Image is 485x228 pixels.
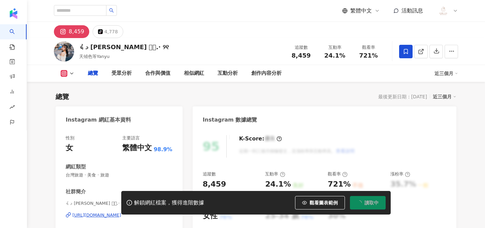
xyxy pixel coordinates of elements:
[310,200,338,205] span: 觀看圖表範例
[390,171,410,177] div: 漲粉率
[350,196,386,209] button: 讀取中
[265,171,285,177] div: 互動率
[56,92,69,101] div: 總覽
[109,8,114,13] span: search
[239,135,282,142] div: K-Score :
[66,163,86,170] div: 網紅類型
[251,69,282,77] div: 創作內容分析
[66,143,73,153] div: 女
[328,179,351,190] div: 721%
[66,172,172,178] span: 台灣旅遊 · 美食 · 旅遊
[401,7,423,14] span: 活動訊息
[66,188,86,195] div: 社群簡介
[9,100,15,116] span: rise
[66,116,131,124] div: Instagram 網紅基本資料
[104,27,118,36] div: 4,778
[292,52,311,59] span: 8,459
[356,44,381,51] div: 觀看率
[433,92,456,101] div: 近三個月
[350,7,372,14] span: 繁體中文
[322,44,348,51] div: 互動率
[145,69,170,77] div: 合作與價值
[434,68,458,79] div: 近三個月
[93,25,123,38] button: 4,778
[328,171,348,177] div: 觀看率
[357,200,362,205] span: loading
[72,212,121,218] div: [URL][DOMAIN_NAME]
[154,146,172,153] span: 98.9%
[203,179,226,190] div: 8,459
[122,143,152,153] div: 繁體中文
[324,52,345,59] span: 24.1%
[79,43,169,51] div: ᡣ𐭩 [PERSON_NAME]︎︎ 𓂃⟡.· ୨୧
[66,135,74,141] div: 性別
[218,69,238,77] div: 互動分析
[88,69,98,77] div: 總覽
[378,94,427,99] div: 最後更新日期：[DATE]
[134,199,204,206] div: 解鎖網紅檔案，獲得進階數據
[8,8,19,19] img: logo icon
[9,24,23,51] a: search
[265,179,291,190] div: 24.1%
[437,4,450,17] img: sofuya%20logo.png
[122,135,140,141] div: 主要語言
[359,52,378,59] span: 721%
[288,44,314,51] div: 追蹤數
[203,171,216,177] div: 追蹤數
[54,41,74,62] img: KOL Avatar
[184,69,204,77] div: 相似網紅
[364,200,379,205] span: 讀取中
[295,196,345,209] button: 觀看圖表範例
[203,211,218,221] div: 女性
[66,212,172,218] a: [URL][DOMAIN_NAME]
[111,69,132,77] div: 受眾分析
[69,27,84,36] div: 8,459
[79,54,109,59] span: 天傾色等Yanyu
[203,116,257,124] div: Instagram 數據總覽
[54,25,89,38] button: 8,459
